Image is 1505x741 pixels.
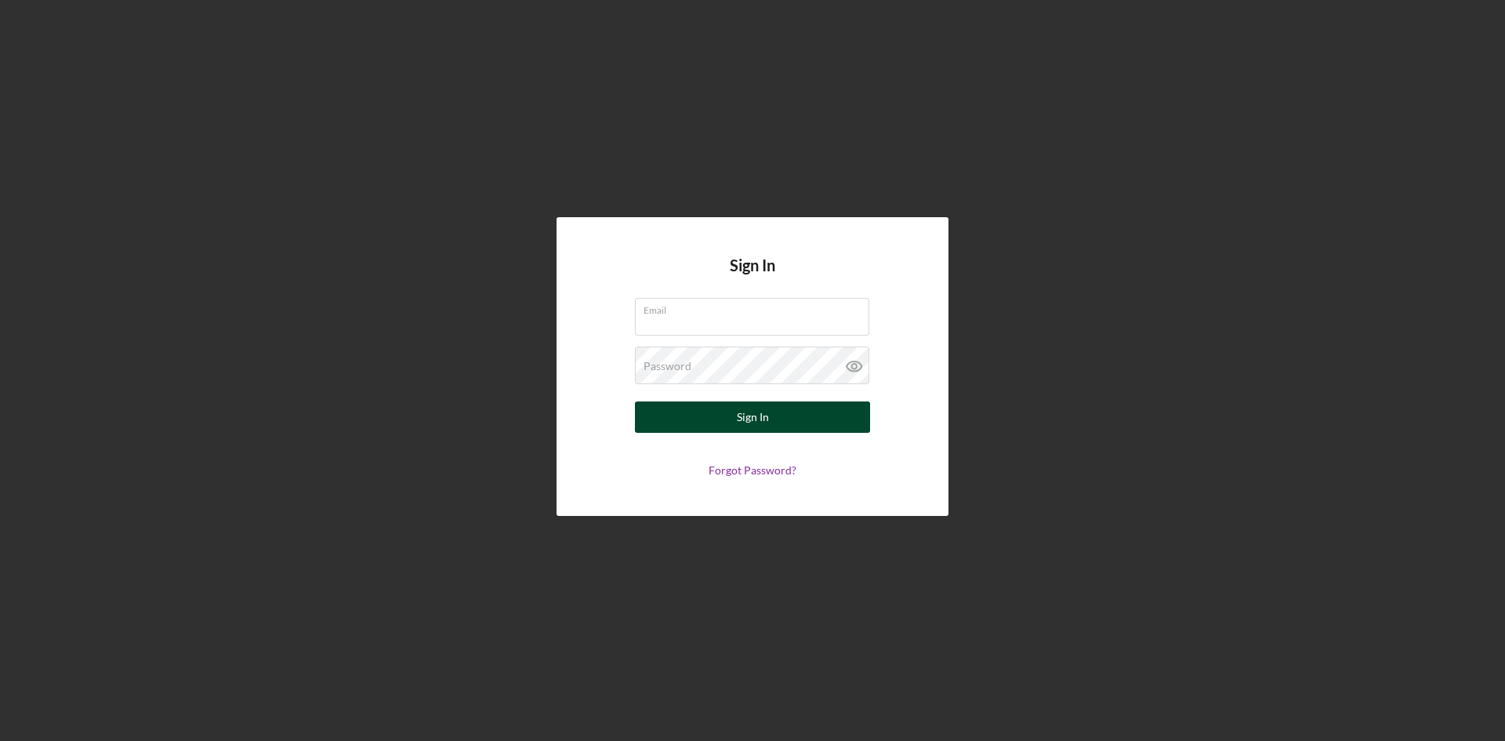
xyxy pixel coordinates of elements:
[709,463,796,477] a: Forgot Password?
[644,360,691,372] label: Password
[730,256,775,298] h4: Sign In
[644,299,869,316] label: Email
[635,401,870,433] button: Sign In
[737,401,769,433] div: Sign In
